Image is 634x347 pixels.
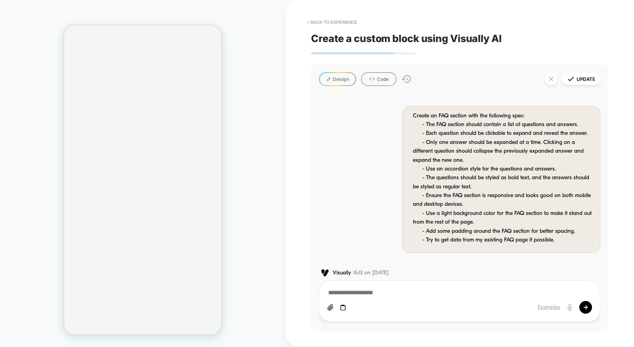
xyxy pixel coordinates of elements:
button: Update [561,73,600,85]
span: Visually [333,270,351,276]
div: Examples [538,304,560,311]
span: Create a custom block using Visually AI [311,33,608,44]
span: 16:13 on [DATE] [353,270,389,276]
img: Visually logo [319,269,331,277]
div: Create an FAQ section with the following spec: - The FAQ section should contain a list of questio... [413,112,592,245]
button: < Back to experience [303,16,361,29]
button: Code [361,72,397,86]
button: Design [319,72,356,86]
